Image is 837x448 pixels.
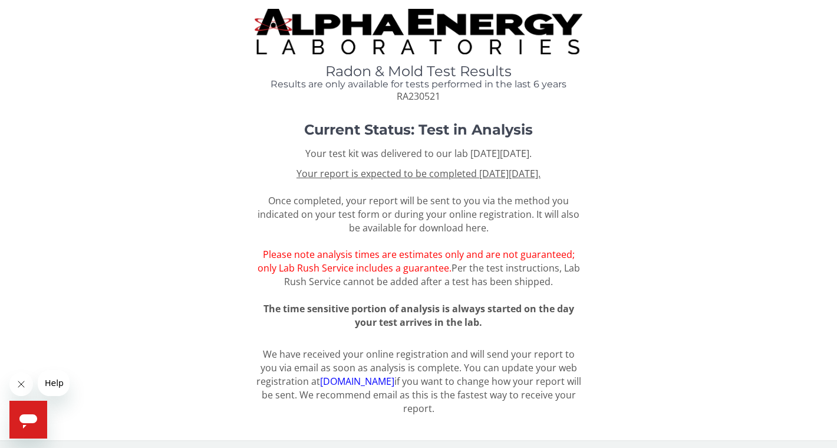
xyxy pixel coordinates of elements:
strong: Current Status: Test in Analysis [304,121,533,138]
iframe: Message from company [38,370,70,396]
span: RA230521 [397,90,440,103]
iframe: Close message [9,372,33,396]
span: Per the test instructions, Lab Rush Service cannot be added after a test has been shipped. [284,261,580,288]
u: Your report is expected to be completed [DATE][DATE]. [296,167,541,180]
span: Once completed, your report will be sent to you via the method you indicated on your test form or... [258,167,580,288]
iframe: Button to launch messaging window [9,401,47,439]
span: Please note analysis times are estimates only and are not guaranteed; only Lab Rush Service inclu... [258,248,575,274]
a: [DOMAIN_NAME] [320,375,394,388]
img: TightCrop.jpg [255,9,582,54]
p: We have received your online registration and will send your report to you via email as soon as a... [255,348,582,415]
span: The time sensitive portion of analysis is always started on the day your test arrives in the lab. [263,302,574,329]
p: Your test kit was delivered to our lab [DATE][DATE]. [255,147,582,161]
h4: Results are only available for tests performed in the last 6 years [255,79,582,90]
h1: Radon & Mold Test Results [255,64,582,79]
